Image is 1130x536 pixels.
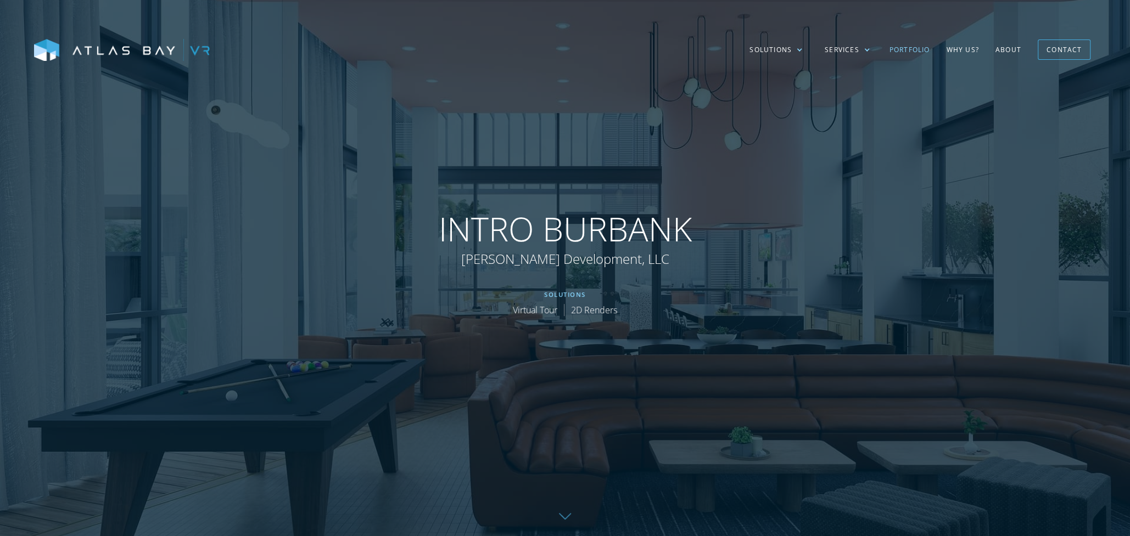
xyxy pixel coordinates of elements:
[1047,41,1082,58] div: Contact
[987,34,1030,66] a: About
[544,291,586,298] div: Solutions
[439,209,692,249] h1: Intro Burbank
[571,304,617,316] a: 2D Renders
[749,45,792,55] div: Solutions
[513,304,557,316] a: Virtual Tour
[739,34,814,66] div: Solutions
[1038,40,1090,60] a: Contact
[938,34,987,66] a: Why US?
[881,34,938,66] a: Portfolio
[814,34,881,66] div: Services
[559,513,571,520] img: Down further on page
[825,45,859,55] div: Services
[34,39,210,62] img: Atlas Bay VR Logo
[439,249,692,269] div: [PERSON_NAME] Development, LLC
